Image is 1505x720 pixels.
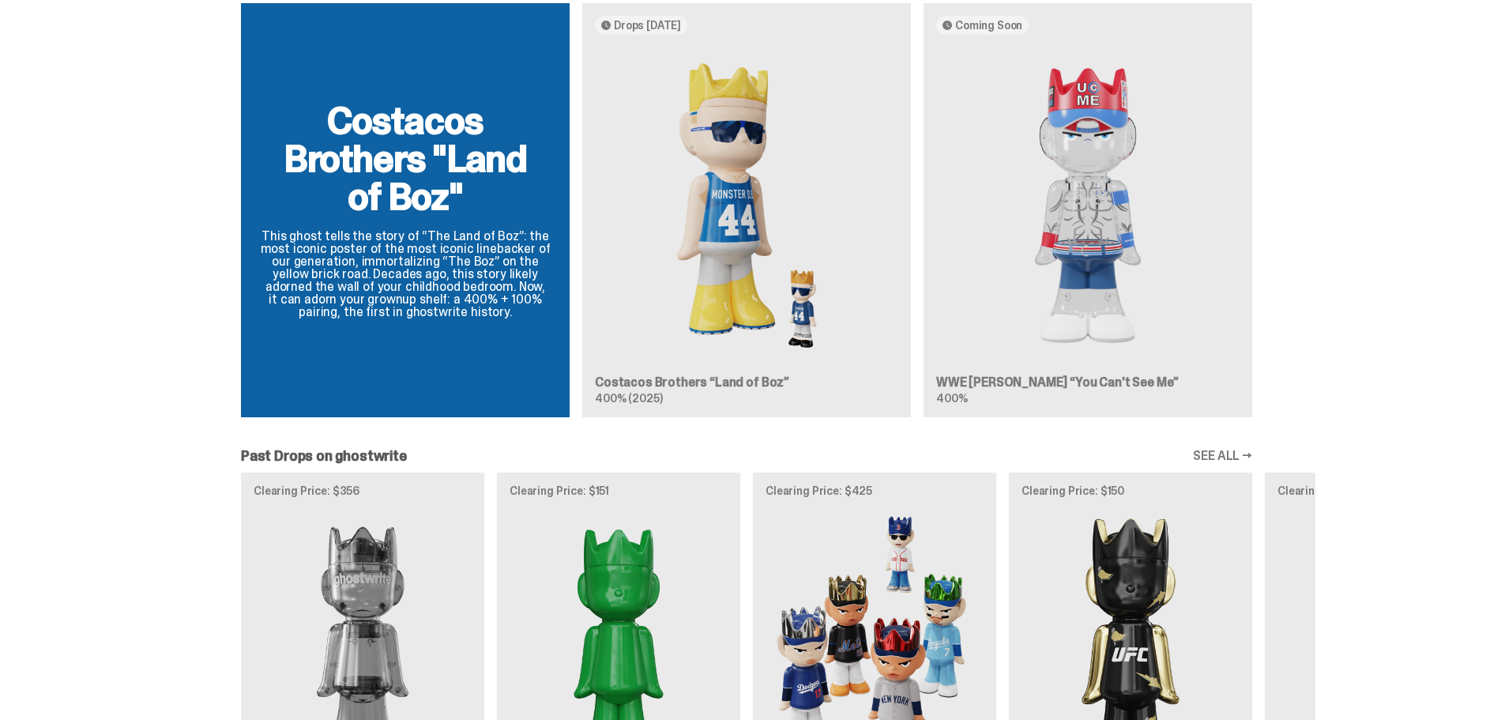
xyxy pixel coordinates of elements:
[614,19,681,32] span: Drops [DATE]
[241,449,407,463] h2: Past Drops on ghostwrite
[595,47,898,364] img: Land of Boz
[1022,485,1240,496] p: Clearing Price: $150
[510,485,728,496] p: Clearing Price: $151
[955,19,1022,32] span: Coming Soon
[1277,485,1496,496] p: Clearing Price: $100
[766,485,984,496] p: Clearing Price: $425
[254,485,472,496] p: Clearing Price: $356
[1193,450,1252,462] a: SEE ALL →
[936,47,1240,364] img: You Can't See Me
[595,376,898,389] h3: Costacos Brothers “Land of Boz”
[595,391,662,405] span: 400% (2025)
[936,391,967,405] span: 400%
[936,376,1240,389] h3: WWE [PERSON_NAME] “You Can't See Me”
[260,230,551,319] p: This ghost tells the story of “The Land of Boz”: the most iconic poster of the most iconic lineba...
[260,102,551,216] h2: Costacos Brothers "Land of Boz"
